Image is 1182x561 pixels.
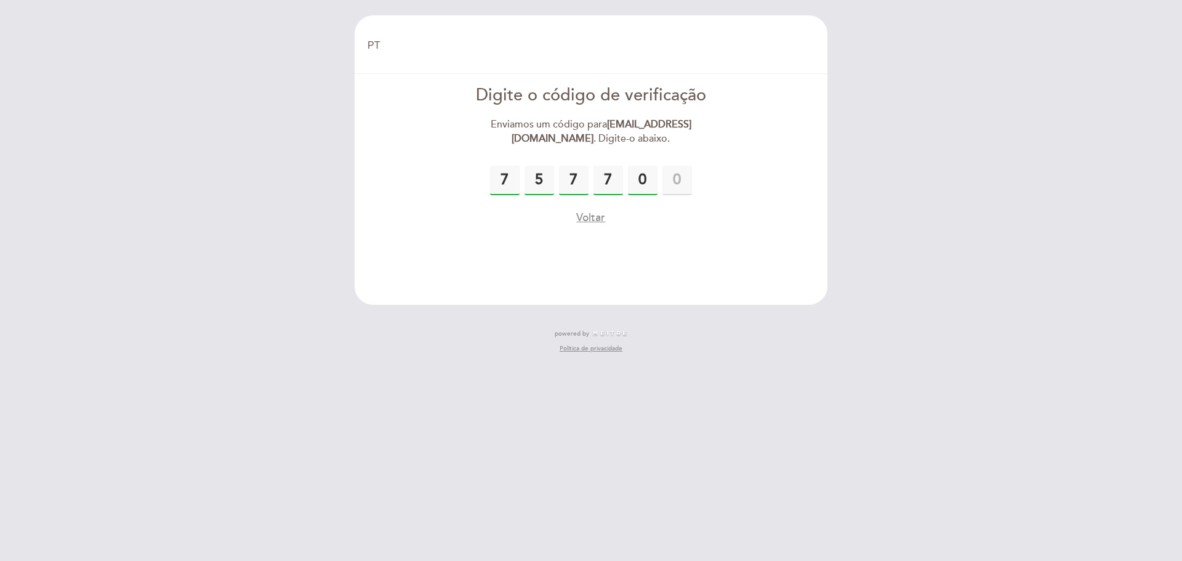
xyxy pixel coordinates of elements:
[592,331,627,337] img: MEITRE
[559,166,589,195] input: 0
[555,329,627,338] a: powered by
[560,344,622,353] a: Política de privacidade
[593,166,623,195] input: 0
[450,118,733,146] div: Enviamos um código para . Digite-o abaixo.
[555,329,589,338] span: powered by
[450,84,733,108] div: Digite o código de verificação
[490,166,520,195] input: 0
[576,210,605,225] button: Voltar
[512,118,691,145] strong: [EMAIL_ADDRESS][DOMAIN_NAME]
[662,166,692,195] input: 0
[628,166,657,195] input: 0
[525,166,554,195] input: 0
